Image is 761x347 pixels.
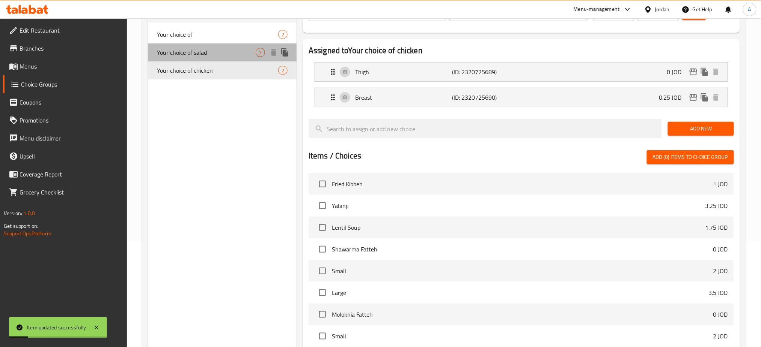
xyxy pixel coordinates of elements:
div: Choices [278,30,288,39]
div: Choices [256,48,265,57]
span: A [748,5,751,13]
p: 1.75 JOD [705,223,728,232]
p: 2 JOD [713,266,728,275]
a: Menu disclaimer [3,129,127,147]
span: Small [332,332,713,341]
p: Breast [355,93,452,102]
p: 1 JOD [713,179,728,188]
a: Promotions [3,111,127,129]
a: Coupons [3,93,127,111]
a: Support.OpsPlatform [4,229,51,238]
span: Select choice [315,198,330,214]
input: search [309,119,662,138]
span: 2 [256,49,265,56]
span: Coverage Report [20,170,121,179]
p: (ID: 2320725690) [452,93,517,102]
p: 0.25 JOD [659,93,688,102]
span: Promotions [20,116,121,125]
span: 1.0.0 [23,208,35,218]
li: Expand [309,59,734,85]
span: Molokhia Fatteh [332,310,713,319]
a: Edit Restaurant [3,21,127,39]
span: Select choice [315,220,330,235]
p: Thigh [355,67,452,76]
span: Menus [20,62,121,71]
button: duplicate [699,66,710,78]
span: Lentil Soup [332,223,705,232]
button: delete [710,92,722,103]
span: Grocery Checklist [20,188,121,197]
span: Select choice [315,241,330,257]
p: 0 JOD [713,245,728,254]
div: Your choice of2 [148,25,297,43]
a: Grocery Checklist [3,183,127,201]
span: Upsell [20,152,121,161]
p: 3.5 JOD [709,288,728,297]
div: Expand [315,88,728,107]
p: (ID: 2320725689) [452,67,517,76]
p: 0 JOD [667,67,688,76]
span: 2 [279,67,287,74]
span: Menu disclaimer [20,134,121,143]
span: Your choice of chicken [157,66,278,75]
a: Branches [3,39,127,57]
span: Shawarma Fatteh [332,245,713,254]
button: duplicate [279,47,291,58]
span: Select choice [315,263,330,279]
a: Menus [3,57,127,75]
button: delete [710,66,722,78]
h2: Items / Choices [309,150,361,162]
a: Choice Groups [3,75,127,93]
div: Your choice of chicken2 [148,61,297,79]
span: Branches [20,44,121,53]
button: Add New [668,122,734,136]
span: 2 [279,31,287,38]
a: Upsell [3,147,127,165]
div: Your choice of salad2deleteduplicate [148,43,297,61]
span: Select choice [315,307,330,322]
span: Add New [674,124,728,133]
span: Small [332,266,713,275]
span: Yalanji [332,201,705,210]
p: 3.25 JOD [705,201,728,210]
a: Coverage Report [3,165,127,183]
span: Select choice [315,176,330,192]
button: Add (0) items to choice group [647,150,734,164]
div: Expand [315,63,728,81]
span: Add (0) items to choice group [653,153,728,162]
span: Get support on: [4,221,38,231]
span: Version: [4,208,22,218]
span: Large [332,288,709,297]
button: duplicate [699,92,710,103]
p: 0 JOD [713,310,728,319]
h2: Assigned to Your choice of chicken [309,45,734,56]
span: Edit Restaurant [20,26,121,35]
span: Coupons [20,98,121,107]
span: Select choice [315,328,330,344]
div: Item updated successfully [27,323,86,332]
span: Select choice [315,285,330,301]
li: Expand [309,85,734,110]
button: edit [688,66,699,78]
button: edit [688,92,699,103]
div: Jordan [655,5,670,13]
span: Choice Groups [21,80,121,89]
div: Menu-management [574,5,620,14]
button: delete [268,47,279,58]
p: 2 JOD [713,332,728,341]
span: Your choice of [157,30,278,39]
span: Your choice of salad [157,48,256,57]
span: Fried Kibbeh [332,179,713,188]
